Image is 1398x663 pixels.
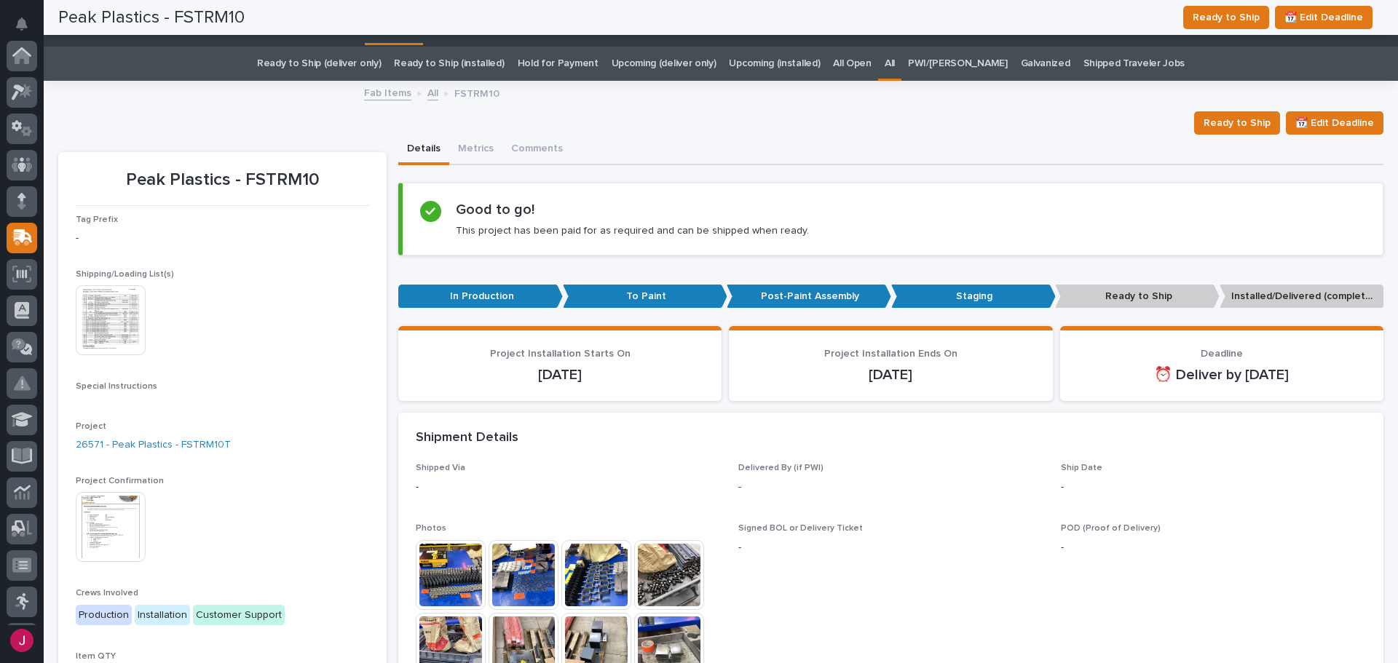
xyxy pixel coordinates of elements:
a: Ready to Ship (deliver only) [257,47,381,81]
a: All [427,84,438,100]
span: Crews Involved [76,589,138,598]
span: Project Installation Starts On [490,349,631,359]
a: All Open [833,47,872,81]
a: Fab Items [364,84,411,100]
button: Details [398,135,449,165]
p: - [738,540,1043,555]
button: 📆 Edit Deadline [1286,111,1383,135]
p: This project has been paid for as required and can be shipped when ready. [456,224,809,237]
span: Special Instructions [76,382,157,391]
a: Upcoming (installed) [729,47,820,81]
a: All [885,47,895,81]
p: - [1061,540,1366,555]
a: Hold for Payment [518,47,599,81]
button: Comments [502,135,572,165]
p: Installed/Delivered (completely done) [1220,285,1384,309]
button: users-avatar [7,625,37,656]
a: 26571 - Peak Plastics - FSTRM10T [76,437,231,453]
p: In Production [398,285,563,309]
span: Project Confirmation [76,477,164,485]
span: Signed BOL or Delivery Ticket [738,524,863,533]
a: Ready to Ship (installed) [394,47,504,81]
span: Shipping/Loading List(s) [76,270,174,279]
p: ⏰ Deliver by [DATE] [1078,366,1366,384]
button: Notifications [7,9,37,39]
p: [DATE] [746,366,1035,384]
p: - [1061,480,1366,495]
span: Photos [416,524,446,533]
p: Peak Plastics - FSTRM10 [76,170,369,191]
span: Delivered By (if PWI) [738,464,824,472]
span: Ship Date [1061,464,1102,472]
div: Customer Support [193,605,285,626]
span: Tag Prefix [76,215,118,224]
span: Deadline [1201,349,1243,359]
span: Project [76,422,106,431]
span: Shipped Via [416,464,465,472]
p: - [738,480,1043,495]
p: Staging [891,285,1056,309]
p: - [76,231,369,246]
p: - [416,480,721,495]
span: Project Installation Ends On [824,349,957,359]
span: Ready to Ship [1204,114,1271,132]
a: PWI/[PERSON_NAME] [908,47,1008,81]
p: Ready to Ship [1055,285,1220,309]
button: Ready to Ship [1194,111,1280,135]
p: To Paint [563,285,727,309]
a: Shipped Traveler Jobs [1083,47,1185,81]
h2: Shipment Details [416,430,518,446]
span: POD (Proof of Delivery) [1061,524,1161,533]
p: FSTRM10 [454,84,499,100]
span: 📆 Edit Deadline [1295,114,1374,132]
p: [DATE] [416,366,704,384]
a: Galvanized [1021,47,1070,81]
div: Installation [135,605,190,626]
span: Item QTY [76,652,116,661]
a: Upcoming (deliver only) [612,47,716,81]
div: Notifications [18,17,37,41]
h2: Good to go! [456,201,534,218]
p: Post-Paint Assembly [727,285,891,309]
button: Metrics [449,135,502,165]
div: Production [76,605,132,626]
